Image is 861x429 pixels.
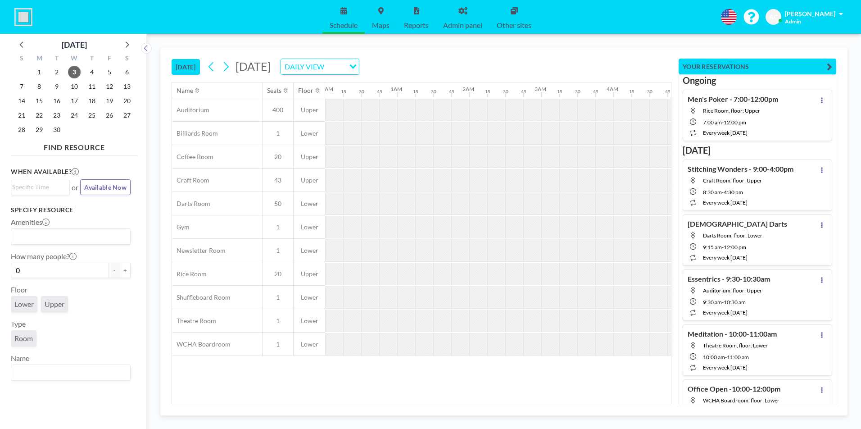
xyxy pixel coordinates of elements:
[318,86,333,92] div: 12AM
[431,89,436,95] div: 30
[294,223,325,231] span: Lower
[377,89,382,95] div: 45
[703,129,748,136] span: every week [DATE]
[11,285,27,294] label: Floor
[68,95,81,107] span: Wednesday, September 17, 2025
[86,80,98,93] span: Thursday, September 11, 2025
[121,66,133,78] span: Saturday, September 6, 2025
[327,61,344,73] input: Search for option
[11,139,138,152] h4: FIND RESOURCE
[725,354,727,361] span: -
[11,218,50,227] label: Amenities
[68,80,81,93] span: Wednesday, September 10, 2025
[683,145,832,156] h3: [DATE]
[11,180,69,194] div: Search for option
[103,109,116,122] span: Friday, September 26, 2025
[45,300,64,309] span: Upper
[11,252,77,261] label: How many people?
[263,293,293,301] span: 1
[50,109,63,122] span: Tuesday, September 23, 2025
[172,153,213,161] span: Coffee Room
[172,129,218,137] span: Billiards Room
[11,354,29,363] label: Name
[172,223,190,231] span: Gym
[359,89,364,95] div: 30
[341,89,346,95] div: 15
[14,300,34,309] span: Lower
[703,232,762,239] span: Darts Room, floor: Lower
[50,80,63,93] span: Tuesday, September 9, 2025
[11,229,130,244] div: Search for option
[557,89,562,95] div: 15
[12,367,125,379] input: Search for option
[80,179,131,195] button: Available Now
[298,87,313,95] div: Floor
[263,270,293,278] span: 20
[330,22,358,29] span: Schedule
[263,153,293,161] span: 20
[263,340,293,348] span: 1
[722,119,724,126] span: -
[100,53,118,65] div: F
[703,199,748,206] span: every week [DATE]
[13,53,31,65] div: S
[281,59,359,74] div: Search for option
[14,334,33,343] span: Room
[68,66,81,78] span: Wednesday, September 3, 2025
[33,95,45,107] span: Monday, September 15, 2025
[703,397,779,404] span: WCHA Boardroom, floor: Lower
[177,87,193,95] div: Name
[294,293,325,301] span: Lower
[703,244,722,251] span: 9:15 AM
[727,354,749,361] span: 11:00 AM
[11,365,130,380] div: Search for option
[172,317,216,325] span: Theatre Room
[68,109,81,122] span: Wednesday, September 24, 2025
[121,80,133,93] span: Saturday, September 13, 2025
[33,123,45,136] span: Monday, September 29, 2025
[703,287,762,294] span: Auditorium, floor: Upper
[372,22,390,29] span: Maps
[121,95,133,107] span: Saturday, September 20, 2025
[722,244,724,251] span: -
[688,384,780,393] h4: Office Open -10:00-12:00pm
[294,129,325,137] span: Lower
[12,182,64,192] input: Search for option
[14,8,32,26] img: organization-logo
[263,223,293,231] span: 1
[50,66,63,78] span: Tuesday, September 2, 2025
[172,246,226,255] span: Newsletter Room
[724,244,746,251] span: 12:00 PM
[109,263,120,278] button: -
[503,89,508,95] div: 30
[172,340,231,348] span: WCHA Boardroom
[263,317,293,325] span: 1
[294,317,325,325] span: Lower
[86,95,98,107] span: Thursday, September 18, 2025
[263,246,293,255] span: 1
[11,206,131,214] h3: Specify resource
[703,254,748,261] span: every week [DATE]
[263,129,293,137] span: 1
[66,53,83,65] div: W
[83,53,100,65] div: T
[629,89,634,95] div: 15
[294,340,325,348] span: Lower
[404,22,429,29] span: Reports
[72,183,78,192] span: or
[283,61,326,73] span: DAILY VIEW
[724,299,746,306] span: 10:30 AM
[86,66,98,78] span: Thursday, September 4, 2025
[703,342,768,349] span: Theatre Room, floor: Lower
[724,119,746,126] span: 12:00 PM
[33,109,45,122] span: Monday, September 22, 2025
[683,75,832,86] h3: Ongoing
[769,13,778,21] span: AC
[722,189,724,196] span: -
[535,86,546,92] div: 3AM
[722,299,724,306] span: -
[703,189,722,196] span: 8:30 AM
[172,293,231,301] span: Shuffleboard Room
[449,89,454,95] div: 45
[688,164,793,173] h4: Stitching Wonders - 9:00-4:00pm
